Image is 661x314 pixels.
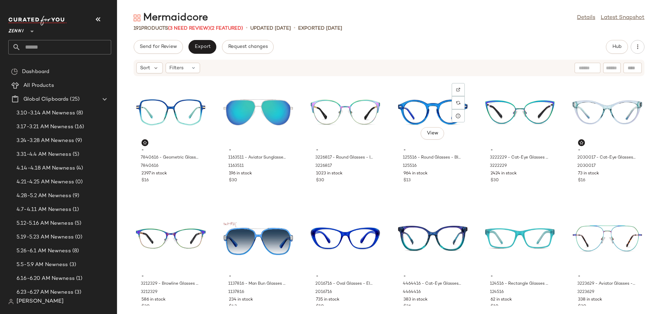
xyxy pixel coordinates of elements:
img: svg%3e [456,101,460,105]
span: 2030017 [577,163,596,169]
span: - [316,147,375,153]
span: 3223629 - Aviator Glasses - Iridescent - Stainless Steel [577,281,636,287]
span: 2397 in stock [141,171,167,177]
span: • [246,24,248,32]
img: 1163511-sunglasses-front-view.jpg [223,80,293,144]
span: 196 in stock [229,171,252,177]
span: $10 [316,304,324,310]
span: 3.10-3.14 AM Newness [17,109,75,117]
span: • [294,24,295,32]
span: 7840616 [141,163,158,169]
span: $30 [316,178,324,184]
img: 1137816-sunglasses-front-view.jpg [223,206,293,271]
span: Filters [169,64,183,72]
img: 3212329-eyeglasses-front-view.jpg [136,206,206,271]
button: Hub [606,40,628,54]
span: 383 in stock [403,297,428,303]
span: (1) [75,275,82,283]
span: (9) [74,137,82,145]
span: $10 [491,304,499,310]
span: Sort [140,64,150,72]
span: 3223629 [577,289,594,295]
button: Send for Review [134,40,183,54]
span: 3.17-3.21 AM Newness [17,123,73,131]
span: 1137816 - Man Bun Glasses - Blue - Mixed [228,281,287,287]
span: (16) [73,123,84,131]
span: Send for Review [139,44,177,50]
span: Hub [612,44,622,50]
span: $30 [491,178,499,184]
span: View [427,131,438,136]
span: 5.26-6.1 AM Newness [17,247,71,255]
span: 3212329 - Browline Glasses - Multicolor - Stainless Steel [141,281,199,287]
span: Export [194,44,210,50]
span: 3.24-3.28 AM Newness [17,137,74,145]
img: svg%3e [579,141,584,145]
span: - [578,147,637,153]
button: View [421,127,444,140]
img: 3223629-eyeglasses-front-view.jpg [573,206,642,271]
img: 124516-eyeglasses-front-view.jpg [485,206,555,271]
span: - [403,147,462,153]
span: 3222229 [490,163,507,169]
span: (0) [74,233,82,241]
img: 7840616-eyeglasses-front-view.jpg [136,80,206,144]
span: $30 [229,178,237,184]
span: 234 in stock [229,297,253,303]
img: 3222229-eyeglasses-front-view.jpg [485,80,555,144]
img: 2016716-eyeglasses-front-view.jpg [311,206,380,271]
span: 2016716 - Oval Glasses - Electric Blue - Plastic [315,281,374,287]
span: 5.5-5.9 AM Newness [17,261,68,269]
span: 2424 in stock [491,171,517,177]
span: - [491,273,549,280]
span: (3) [73,288,81,296]
span: - [491,147,549,153]
span: - [578,273,637,280]
span: (5) [71,151,79,159]
img: 4464416-eyeglasses-front-view.jpg [398,206,468,271]
span: 338 in stock [578,297,602,303]
span: Zenni [8,23,24,36]
a: Details [577,14,595,22]
span: (8) [75,109,83,117]
span: (5) [73,220,81,227]
span: 5.12-5.16 AM Newness [17,220,73,227]
span: 6.23-6.27 AM Newness [17,288,73,296]
span: - [141,147,200,153]
span: 735 in stock [316,297,339,303]
span: 3222229 - Cat-Eye Glasses - Multicolor - Stainless Steel [490,155,548,161]
button: Export [188,40,216,54]
span: (1) [71,206,79,214]
img: svg%3e [11,68,18,75]
span: 1163511 [228,163,244,169]
span: - [229,273,287,280]
span: 191 [134,26,141,31]
span: (9) [71,192,79,200]
span: 3212329 [141,289,157,295]
span: 73 in stock [578,171,599,177]
span: 125516 [403,163,417,169]
span: $30 [578,304,586,310]
span: 586 in stock [141,297,166,303]
span: (25) [69,95,80,103]
span: 2016716 [315,289,332,295]
img: svg%3e [143,141,147,145]
span: 3226817 - Round Glasses - Iridescent - Stainless Steel [315,155,374,161]
img: svg%3e [8,299,14,304]
span: 4.21-4.25 AM Newness [17,178,74,186]
span: Global Clipboards [23,95,69,103]
span: $16 [141,178,149,184]
span: (0) [74,178,83,186]
span: (8) [71,247,79,255]
span: - [141,273,200,280]
img: svg%3e [134,14,140,21]
span: (3) [68,261,76,269]
span: 3.31-4.4 AM Newness [17,151,71,159]
span: All Products [23,82,54,90]
span: 124516 [490,289,504,295]
span: $36 [403,304,411,310]
span: $13 [403,178,411,184]
span: 1137816 [228,289,244,295]
p: updated [DATE] [250,25,291,32]
span: - [403,273,462,280]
